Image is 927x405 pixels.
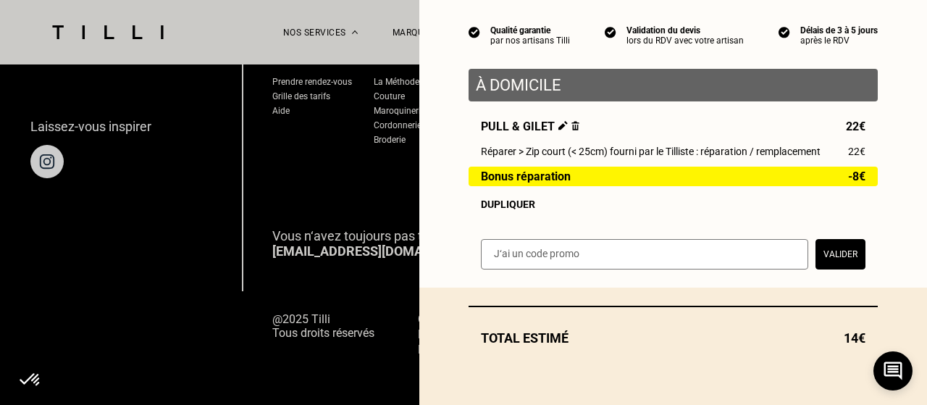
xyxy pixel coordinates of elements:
span: Bonus réparation [481,170,571,183]
img: Éditer [558,121,568,130]
div: après le RDV [800,36,878,46]
span: 22€ [848,146,865,157]
img: Supprimer [571,121,579,130]
div: par nos artisans Tilli [490,36,570,46]
span: Réparer > Zip court (< 25cm) fourni par le Tilliste : réparation / remplacement [481,146,821,157]
img: icon list info [779,25,790,38]
div: Total estimé [469,330,878,346]
div: Qualité garantie [490,25,570,36]
div: lors du RDV avec votre artisan [626,36,744,46]
div: Dupliquer [481,199,865,210]
span: 22€ [846,120,865,133]
p: À domicile [476,76,871,94]
button: Valider [815,239,865,270]
div: Validation du devis [626,25,744,36]
span: 14€ [844,330,865,346]
span: Pull & gilet [481,120,579,133]
div: Délais de 3 à 5 jours [800,25,878,36]
span: -8€ [848,170,865,183]
img: icon list info [605,25,616,38]
input: J‘ai un code promo [481,239,808,270]
img: icon list info [469,25,480,38]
